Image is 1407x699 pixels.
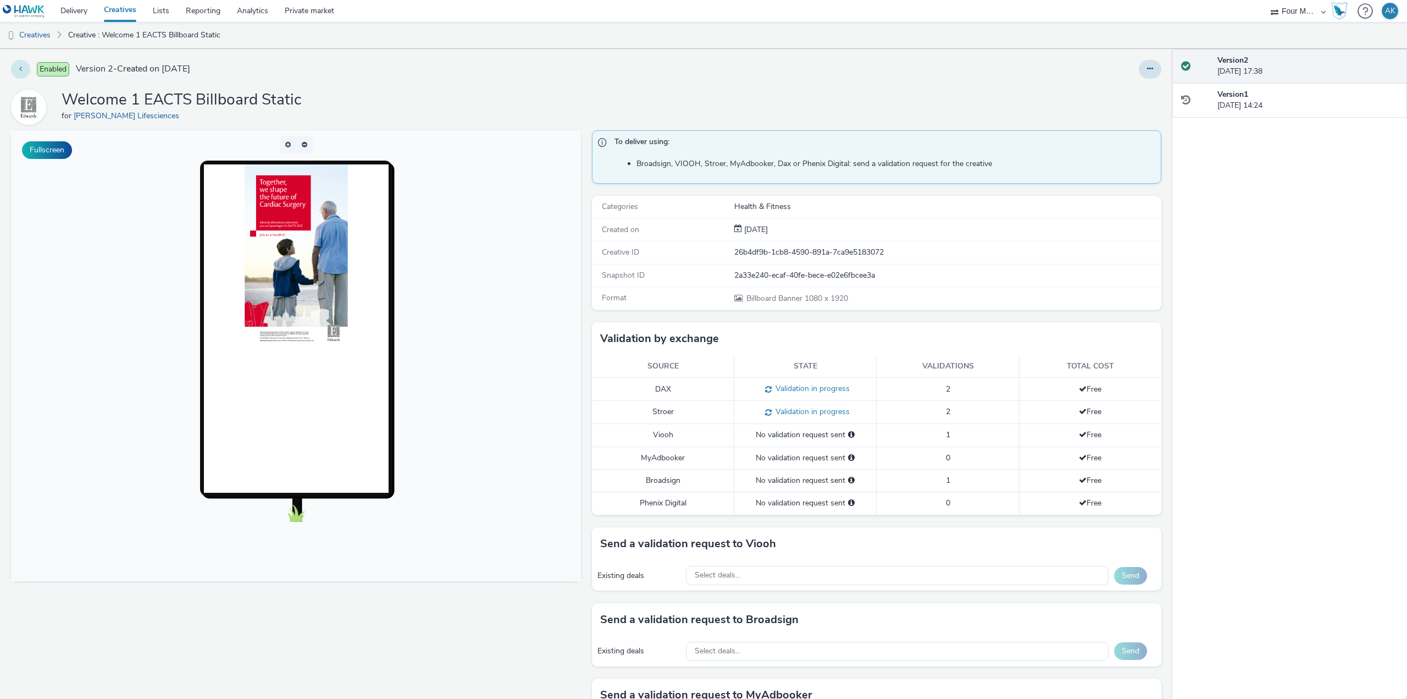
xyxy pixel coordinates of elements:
[636,158,1156,169] li: Broadsign, VIOOH, Stroer, MyAdbooker, Dax or Phenix Digital: send a validation request for the cr...
[1019,355,1161,378] th: Total cost
[597,570,681,581] div: Existing deals
[740,475,871,486] div: No validation request sent
[734,270,1161,281] div: 2a33e240-ecaf-40fe-bece-e02e6fbcee3a
[946,453,950,463] span: 0
[1217,89,1248,100] strong: Version 1
[742,224,768,235] div: Creation 01 October 2025, 14:24
[946,384,950,394] span: 2
[1217,55,1248,65] strong: Version 2
[1217,89,1398,112] div: [DATE] 14:24
[233,34,336,219] img: Advertisement preview
[37,62,69,76] span: Enabled
[695,647,740,656] span: Select deals...
[734,247,1161,258] div: 26b4df9b-1cb8-4590-891a-7ca9e5183072
[1331,2,1352,20] a: Hawk Academy
[1079,384,1101,394] span: Free
[946,406,950,417] span: 2
[877,355,1019,378] th: Validations
[1385,3,1395,19] div: AK
[600,612,799,628] h3: Send a validation request to Broadsign
[592,401,734,424] td: Stroer
[592,424,734,447] td: Viooh
[1114,567,1147,585] button: Send
[740,498,871,509] div: No validation request sent
[848,475,855,486] div: Please select a deal below and click on Send to send a validation request to Broadsign.
[848,430,855,441] div: Please select a deal below and click on Send to send a validation request to Viooh.
[592,469,734,492] td: Broadsign
[772,383,850,394] span: Validation in progress
[1079,406,1101,417] span: Free
[1079,430,1101,440] span: Free
[600,331,719,347] h3: Validation by exchange
[772,406,850,417] span: Validation in progress
[602,247,639,257] span: Creative ID
[592,492,734,515] td: Phenix Digital
[946,430,950,440] span: 1
[600,536,776,552] h3: Send a validation request to Viooh
[592,355,734,378] th: Source
[742,224,768,235] span: [DATE]
[734,201,1161,212] div: Health & Fitness
[3,4,45,18] img: undefined Logo
[602,224,639,235] span: Created on
[592,447,734,469] td: MyAdbooker
[740,453,871,464] div: No validation request sent
[946,498,950,508] span: 0
[1079,475,1101,486] span: Free
[63,22,226,48] a: Creative : Welcome 1 EACTS Billboard Static
[22,141,72,159] button: Fullscreen
[614,136,1150,151] span: To deliver using:
[734,355,877,378] th: State
[62,90,301,111] h1: Welcome 1 EACTS Billboard Static
[1217,55,1398,78] div: [DATE] 17:38
[74,111,184,121] a: [PERSON_NAME] Lifesciences
[602,293,627,303] span: Format
[5,30,16,41] img: dooh
[1331,2,1348,20] img: Hawk Academy
[740,430,871,441] div: No validation request sent
[13,91,45,123] img: Edwards Lifesciences
[746,293,805,304] span: Billboard Banner
[602,270,645,280] span: Snapshot ID
[1114,642,1147,660] button: Send
[1079,498,1101,508] span: Free
[597,646,681,657] div: Existing deals
[11,102,51,112] a: Edwards Lifesciences
[946,475,950,486] span: 1
[602,201,638,212] span: Categories
[848,453,855,464] div: Please select a deal below and click on Send to send a validation request to MyAdbooker.
[745,293,848,304] span: 1080 x 1920
[592,378,734,401] td: DAX
[695,571,740,580] span: Select deals...
[848,498,855,509] div: Please select a deal below and click on Send to send a validation request to Phenix Digital.
[1079,453,1101,463] span: Free
[76,63,190,75] span: Version 2 - Created on [DATE]
[62,111,74,121] span: for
